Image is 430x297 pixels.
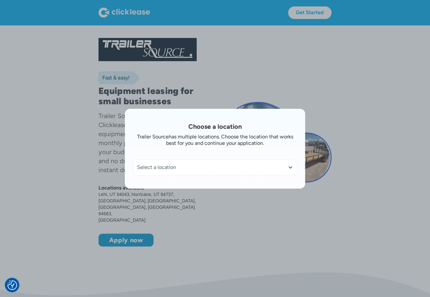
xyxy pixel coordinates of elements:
img: Revisit consent button [7,280,17,290]
div: has multiple locations. Choose the location that works best for you and continue your application. [166,134,293,146]
div: Trailer Source [137,134,169,140]
button: Consent Preferences [7,280,17,290]
div: Select a location [137,164,293,171]
h1: Choose a location [133,122,297,131]
div: Select a location [133,160,297,175]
